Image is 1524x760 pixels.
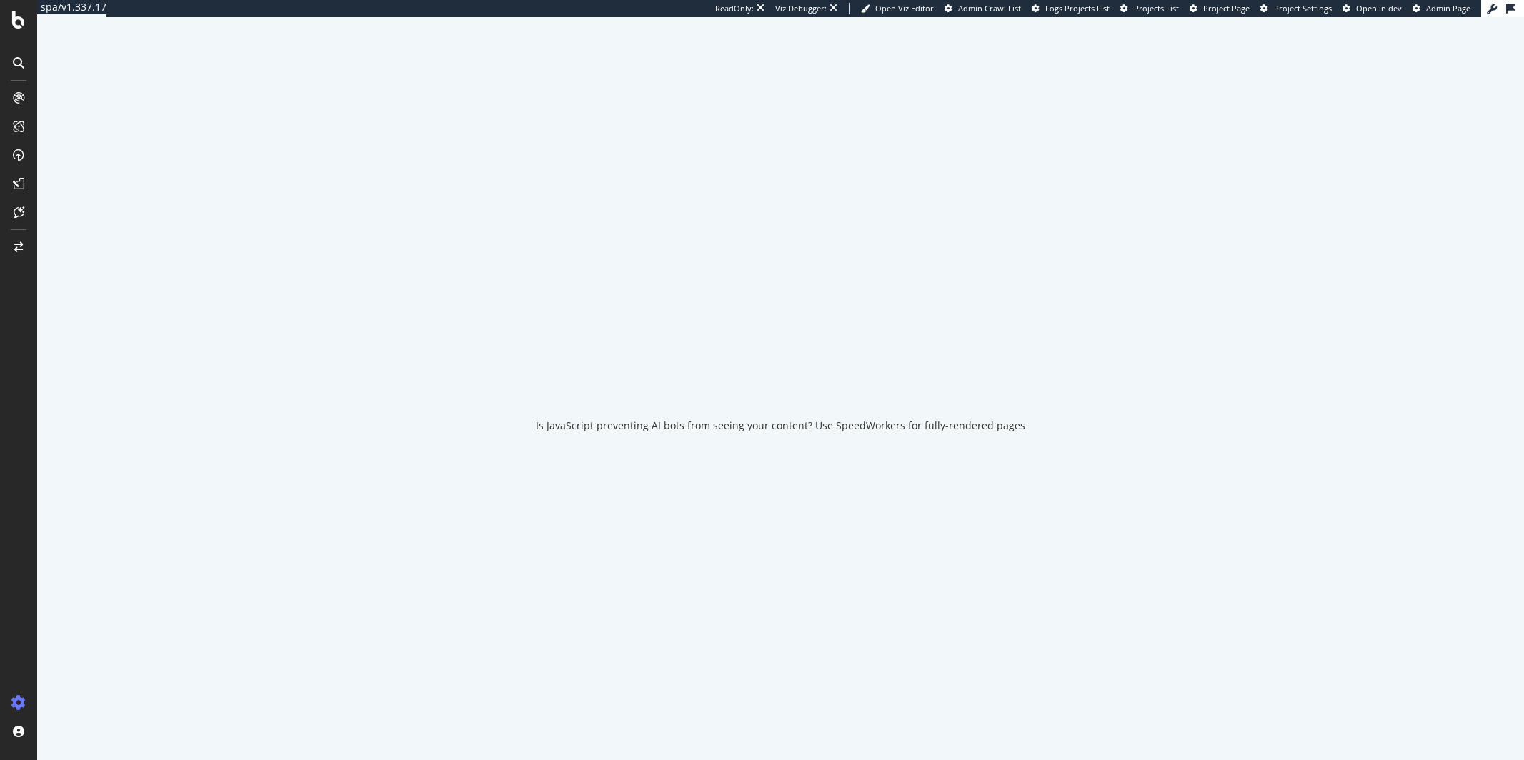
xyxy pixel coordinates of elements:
span: Projects List [1134,3,1179,14]
div: Is JavaScript preventing AI bots from seeing your content? Use SpeedWorkers for fully-rendered pages [536,419,1025,433]
span: Admin Crawl List [958,3,1021,14]
a: Project Settings [1260,3,1332,14]
div: ReadOnly: [715,3,754,14]
a: Open in dev [1343,3,1402,14]
a: Projects List [1120,3,1179,14]
span: Admin Page [1426,3,1470,14]
a: Admin Page [1413,3,1470,14]
a: Admin Crawl List [945,3,1021,14]
div: animation [729,344,832,396]
a: Open Viz Editor [861,3,934,14]
span: Open in dev [1356,3,1402,14]
a: Project Page [1190,3,1250,14]
span: Logs Projects List [1045,3,1110,14]
span: Project Page [1203,3,1250,14]
span: Open Viz Editor [875,3,934,14]
span: Project Settings [1274,3,1332,14]
div: Viz Debugger: [775,3,827,14]
a: Logs Projects List [1032,3,1110,14]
